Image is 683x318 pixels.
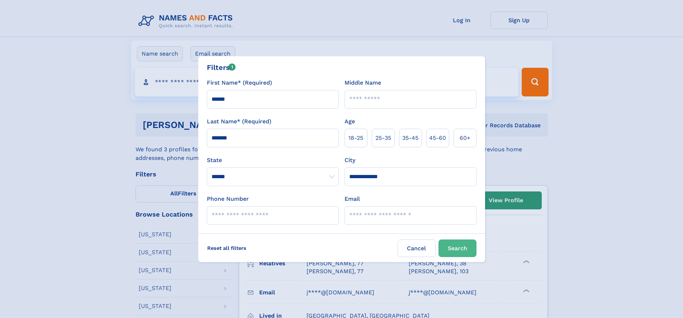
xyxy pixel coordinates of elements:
label: Middle Name [345,79,381,87]
label: City [345,156,355,165]
span: 45‑60 [429,134,446,142]
span: 60+ [460,134,470,142]
div: Filters [207,62,236,73]
label: Phone Number [207,195,249,203]
button: Search [438,239,476,257]
span: 25‑35 [375,134,391,142]
label: Last Name* (Required) [207,117,271,126]
label: State [207,156,339,165]
label: Age [345,117,355,126]
label: Cancel [398,239,436,257]
label: Reset all filters [203,239,251,257]
label: Email [345,195,360,203]
label: First Name* (Required) [207,79,272,87]
span: 35‑45 [402,134,418,142]
span: 18‑25 [348,134,363,142]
